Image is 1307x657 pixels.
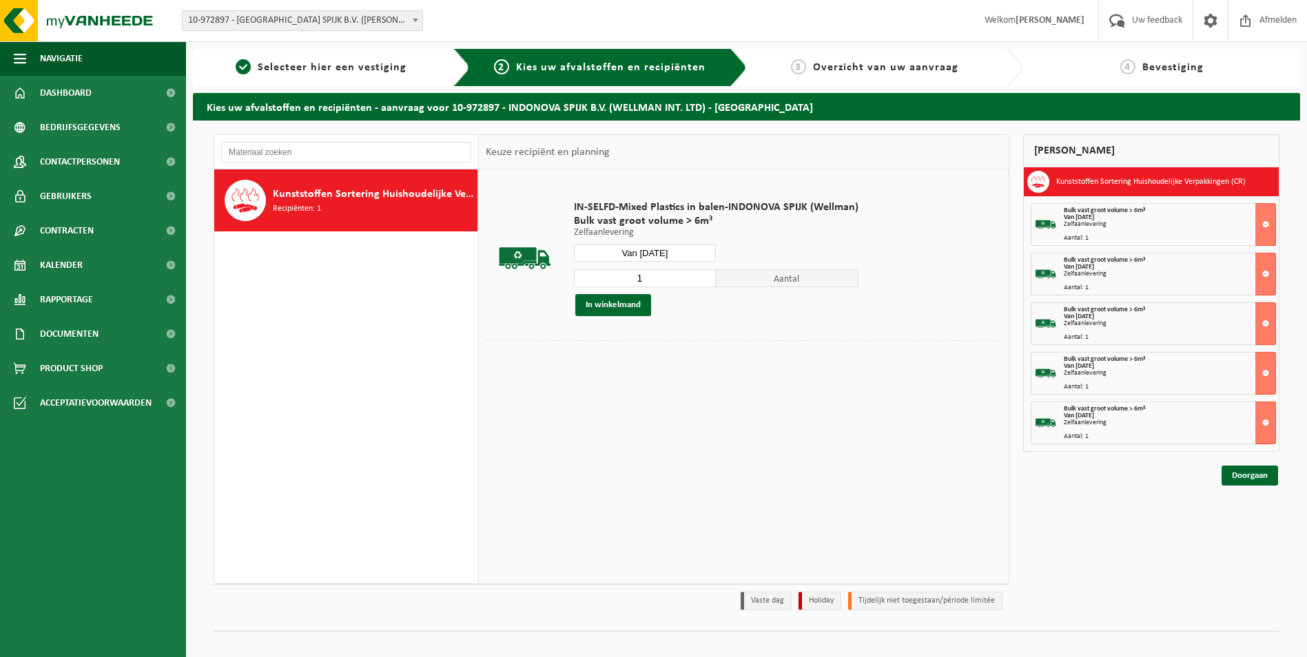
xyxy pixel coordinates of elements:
h3: Kunststoffen Sortering Huishoudelijke Verpakkingen (CR) [1056,171,1246,193]
span: Rapportage [40,282,93,317]
span: Bulk vast groot volume > 6m³ [1064,405,1145,413]
span: 10-972897 - INDONOVA SPIJK B.V. (WELLMAN INT. LTD) - SPIJK [182,10,423,31]
span: 10-972897 - INDONOVA SPIJK B.V. (WELLMAN INT. LTD) - SPIJK [183,11,422,30]
span: Gebruikers [40,179,92,213]
a: Doorgaan [1222,466,1278,486]
li: Tijdelijk niet toegestaan/période limitée [848,592,1002,610]
strong: Van [DATE] [1064,412,1094,419]
div: Aantal: 1 [1064,334,1275,341]
span: Kunststoffen Sortering Huishoudelijke Verpakkingen (CR) [273,186,474,202]
strong: Van [DATE] [1064,313,1094,320]
span: Selecteer hier een vestiging [258,62,406,73]
span: Aantal [716,269,858,287]
div: Zelfaanlevering [1064,271,1275,278]
span: Navigatie [40,41,83,76]
span: Bulk vast groot volume > 6m³ [1064,256,1145,264]
h2: Kies uw afvalstoffen en recipiënten - aanvraag voor 10-972897 - INDONOVA SPIJK B.V. (WELLMAN INT.... [193,93,1300,120]
span: Kies uw afvalstoffen en recipiënten [516,62,706,73]
li: Vaste dag [741,592,792,610]
span: Contactpersonen [40,145,120,179]
div: Aantal: 1 [1064,284,1275,291]
span: Bulk vast groot volume > 6m³ [1064,306,1145,313]
div: [PERSON_NAME] [1023,134,1279,167]
strong: Van [DATE] [1064,362,1094,370]
li: Holiday [799,592,841,610]
div: Zelfaanlevering [1064,370,1275,377]
span: IN-SELFD-Mixed Plastics in balen-INDONOVA SPIJK (Wellman) [574,200,858,214]
span: Bulk vast groot volume > 6m³ [1064,207,1145,214]
span: 1 [236,59,251,74]
span: Documenten [40,317,99,351]
span: Overzicht van uw aanvraag [813,62,958,73]
span: Product Shop [40,351,103,386]
span: Recipiënten: 1 [273,202,321,216]
input: Selecteer datum [574,244,717,262]
span: Acceptatievoorwaarden [40,386,152,420]
button: Kunststoffen Sortering Huishoudelijke Verpakkingen (CR) Recipiënten: 1 [214,169,478,231]
div: Zelfaanlevering [1064,419,1275,426]
div: Aantal: 1 [1064,433,1275,440]
span: 2 [494,59,509,74]
strong: Van [DATE] [1064,213,1094,221]
strong: [PERSON_NAME] [1016,15,1084,25]
div: Zelfaanlevering [1064,320,1275,327]
span: Bedrijfsgegevens [40,110,121,145]
input: Materiaal zoeken [221,142,471,163]
div: Aantal: 1 [1064,235,1275,242]
span: Dashboard [40,76,92,110]
div: Keuze recipiënt en planning [479,135,617,169]
button: In winkelmand [575,294,651,316]
span: Bulk vast groot volume > 6m³ [1064,355,1145,363]
p: Zelfaanlevering [574,228,858,238]
span: 3 [791,59,806,74]
span: Contracten [40,213,94,248]
span: Bevestiging [1142,62,1204,73]
strong: Van [DATE] [1064,263,1094,271]
div: Aantal: 1 [1064,384,1275,390]
span: Bulk vast groot volume > 6m³ [574,214,858,228]
div: Zelfaanlevering [1064,221,1275,228]
a: 1Selecteer hier een vestiging [200,59,442,76]
span: Kalender [40,248,83,282]
span: 4 [1120,59,1135,74]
